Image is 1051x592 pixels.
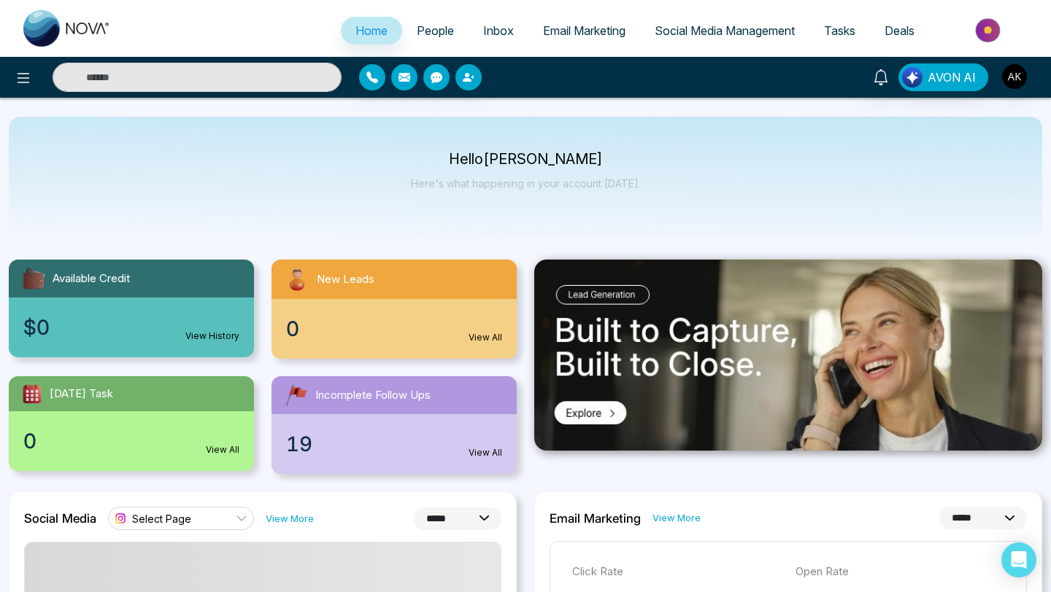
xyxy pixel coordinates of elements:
a: View History [185,330,239,343]
img: newLeads.svg [283,265,311,293]
span: Email Marketing [543,23,625,38]
div: Open Intercom Messenger [1001,542,1036,577]
span: Inbox [483,23,514,38]
span: Home [355,23,388,38]
span: [DATE] Task [50,386,113,402]
span: People [417,23,454,38]
a: New Leads0View All [263,260,525,359]
a: Tasks [809,17,870,44]
a: View All [469,446,502,459]
a: View All [206,443,239,456]
img: User Avatar [1002,64,1027,89]
span: 0 [286,313,299,344]
img: Market-place.gif [936,14,1042,47]
a: Email Marketing [528,17,640,44]
a: View More [266,512,314,526]
p: Click Rate [572,564,781,580]
a: View More [652,511,701,525]
a: Home [341,17,402,44]
p: Here's what happening in your account [DATE]. [411,177,641,190]
span: Social Media Management [655,23,795,38]
span: $0 [23,312,50,343]
img: Lead Flow [902,67,923,87]
h2: Email Marketing [550,511,641,526]
span: Available Credit [53,270,130,287]
span: 0 [23,426,36,456]
img: todayTask.svg [20,382,44,405]
span: AVON AI [928,69,976,86]
img: Nova CRM Logo [23,10,111,47]
a: View All [469,331,502,344]
p: Open Rate [796,564,1004,580]
a: Social Media Management [640,17,809,44]
span: Incomplete Follow Ups [315,387,431,404]
a: Inbox [469,17,528,44]
h2: Social Media [24,511,96,526]
span: Deals [885,23,915,38]
a: Deals [870,17,929,44]
span: 19 [286,429,312,459]
img: followUps.svg [283,382,309,408]
p: Hello [PERSON_NAME] [411,153,641,165]
img: availableCredit.svg [20,265,47,292]
img: instagram [113,511,128,526]
button: AVON AI [898,63,988,91]
img: . [534,260,1042,451]
span: Tasks [824,23,855,38]
a: People [402,17,469,44]
a: Incomplete Follow Ups19View All [263,376,525,474]
span: Select Page [132,512,191,526]
span: New Leads [317,271,374,288]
